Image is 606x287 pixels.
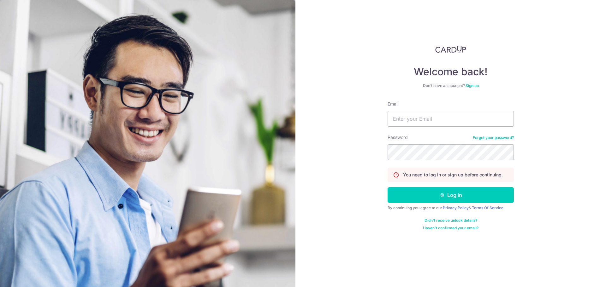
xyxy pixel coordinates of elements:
img: CardUp Logo [435,45,466,53]
label: Email [388,101,398,107]
a: Forgot your password? [473,135,514,140]
h4: Welcome back! [388,66,514,78]
p: You need to log in or sign up before continuing. [403,172,503,178]
a: Terms Of Service [472,205,503,210]
div: Don’t have an account? [388,83,514,88]
button: Log in [388,187,514,203]
a: Privacy Policy [443,205,469,210]
input: Enter your Email [388,111,514,127]
label: Password [388,134,408,141]
a: Haven't confirmed your email? [423,226,478,231]
a: Didn't receive unlock details? [425,218,477,223]
a: Sign up [466,83,479,88]
div: By continuing you agree to our & [388,205,514,210]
